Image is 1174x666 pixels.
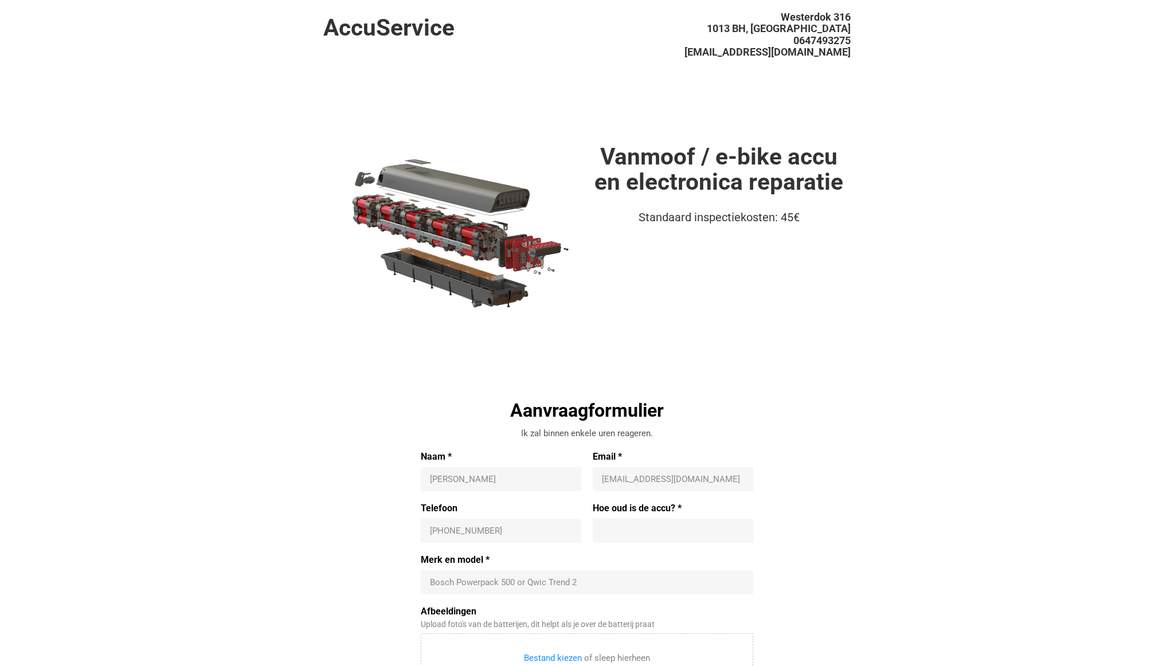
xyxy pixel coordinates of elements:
span: Standaard inspectiekosten: 45€ [639,210,800,224]
label: Hoe oud is de accu? * [593,503,753,514]
div: Aanvraagformulier [421,398,753,422]
span: Westerdok 316 [781,11,851,23]
img: battery.webp [323,144,587,320]
input: Email * [602,473,744,485]
label: Telefoon [421,503,581,514]
span: 0647493275 [793,34,851,46]
input: Naam * [430,473,572,485]
input: +31 647493275 [430,525,572,536]
div: Ik zal binnen enkele uren reageren. [421,428,753,440]
input: Merk en model * [430,577,744,588]
label: Afbeeldingen [421,606,753,617]
div: Upload foto's van de batterijen, dit helpt als je over de batterij praat [421,620,753,629]
label: Merk en model * [421,554,753,566]
span: 1013 BH, [GEOGRAPHIC_DATA] [707,22,851,34]
h1: Vanmoof / e-bike accu en electronica reparatie [587,144,851,195]
label: Email * [593,451,753,463]
h1: AccuService [323,15,587,41]
span: [EMAIL_ADDRESS][DOMAIN_NAME] [684,46,851,58]
label: Naam * [421,451,581,463]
